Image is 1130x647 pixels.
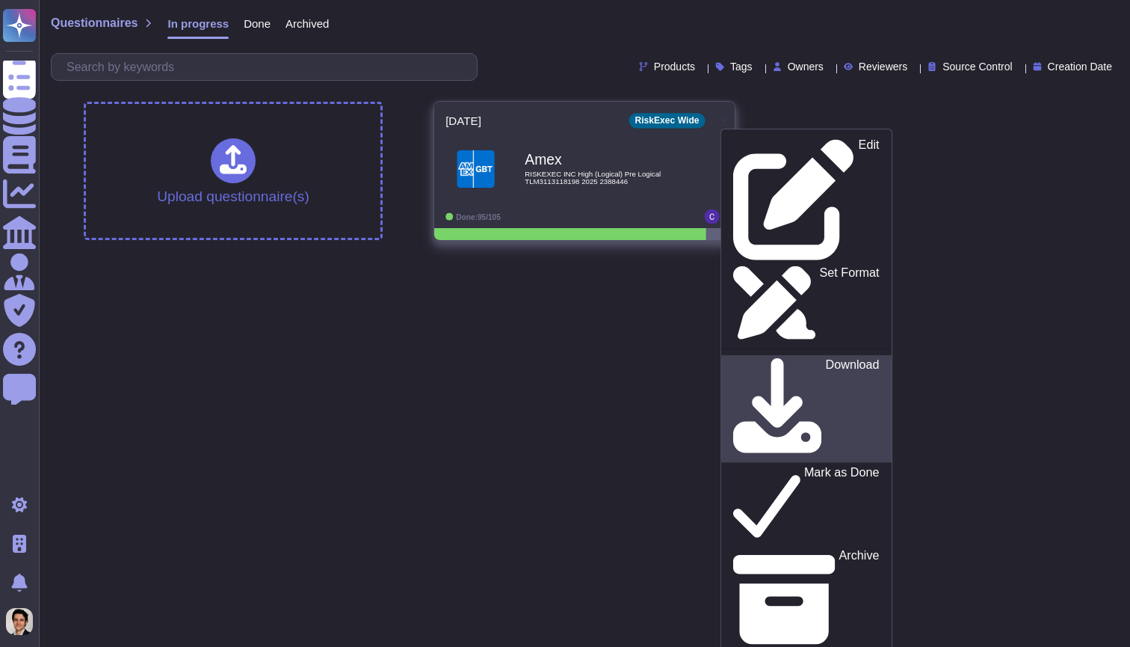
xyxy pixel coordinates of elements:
[942,61,1012,72] span: Source Control
[654,61,695,72] span: Products
[6,608,33,635] img: user
[244,18,271,29] span: Done
[1048,61,1112,72] span: Creation Date
[445,115,481,126] span: [DATE]
[788,61,824,72] span: Owners
[820,267,880,340] p: Set Format
[721,263,892,343] a: Set Format
[3,605,43,638] button: user
[157,138,309,203] div: Upload questionnaire(s)
[525,153,676,167] b: Amex
[167,18,229,29] span: In progress
[721,463,892,546] a: Mark as Done
[730,61,753,72] span: Tags
[525,171,676,185] span: RISKEXEC INC High (Logical) Pre Logical TLM3113118198 2025 2388446
[705,209,720,224] img: user
[859,61,907,72] span: Reviewers
[51,17,138,29] span: Questionnaires
[804,467,880,543] p: Mark as Done
[59,54,477,80] input: Search by keywords
[721,135,892,263] a: Edit
[629,113,705,128] div: RiskExec Wide
[457,150,495,188] img: Logo
[721,355,892,463] a: Download
[285,18,329,29] span: Archived
[859,139,880,260] p: Edit
[826,359,880,460] p: Download
[456,212,501,221] span: Done: 95/105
